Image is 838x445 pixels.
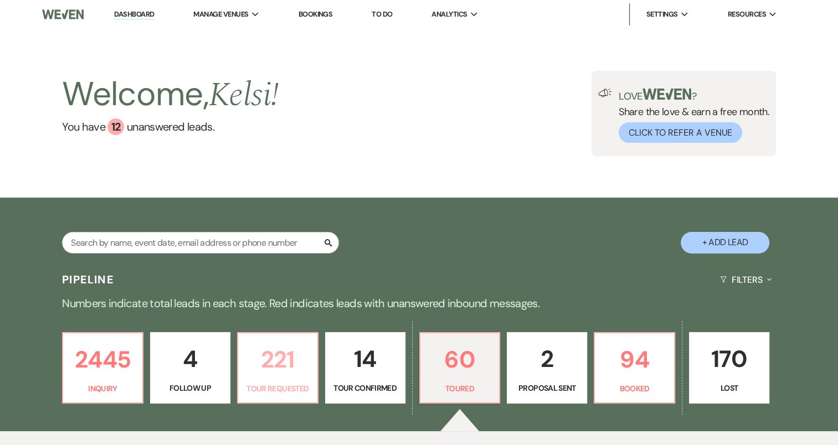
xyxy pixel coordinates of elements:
[619,122,742,143] button: Click to Refer a Venue
[157,382,223,394] p: Follow Up
[646,9,678,20] span: Settings
[298,9,332,19] a: Bookings
[689,332,769,404] a: 170Lost
[431,9,467,20] span: Analytics
[20,294,818,312] p: Numbers indicate total leads in each stage. Red indicates leads with unanswered inbound messages.
[598,89,612,97] img: loud-speaker-illustration.svg
[62,232,339,253] input: Search by name, event date, email address or phone number
[372,9,392,19] a: To Do
[601,341,667,378] p: 94
[514,382,580,394] p: Proposal Sent
[619,89,769,101] p: Love ?
[209,70,279,121] span: Kelsi !
[696,382,762,394] p: Lost
[245,341,311,378] p: 221
[427,341,493,378] p: 60
[612,89,769,143] div: Share the love & earn a free month.
[107,118,124,135] div: 12
[325,332,405,404] a: 14Tour Confirmed
[70,382,136,395] p: Inquiry
[62,118,279,135] a: You have 12 unanswered leads.
[42,3,84,26] img: Weven Logo
[193,9,248,20] span: Manage Venues
[727,9,765,20] span: Resources
[514,340,580,377] p: 2
[601,382,667,395] p: Booked
[681,232,769,253] button: + Add Lead
[245,382,311,395] p: Tour Requested
[716,265,776,294] button: Filters
[696,340,762,377] p: 170
[332,340,398,377] p: 14
[157,340,223,377] p: 4
[62,272,114,287] h3: Pipeline
[237,332,318,404] a: 221Tour Requested
[62,332,143,404] a: 2445Inquiry
[427,382,493,395] p: Toured
[332,382,398,394] p: Tour Confirmed
[419,332,501,404] a: 60Toured
[62,71,279,118] h2: Welcome,
[114,9,154,20] a: Dashboard
[642,89,692,100] img: weven-logo-green.svg
[594,332,675,404] a: 94Booked
[70,341,136,378] p: 2445
[150,332,230,404] a: 4Follow Up
[507,332,587,404] a: 2Proposal Sent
